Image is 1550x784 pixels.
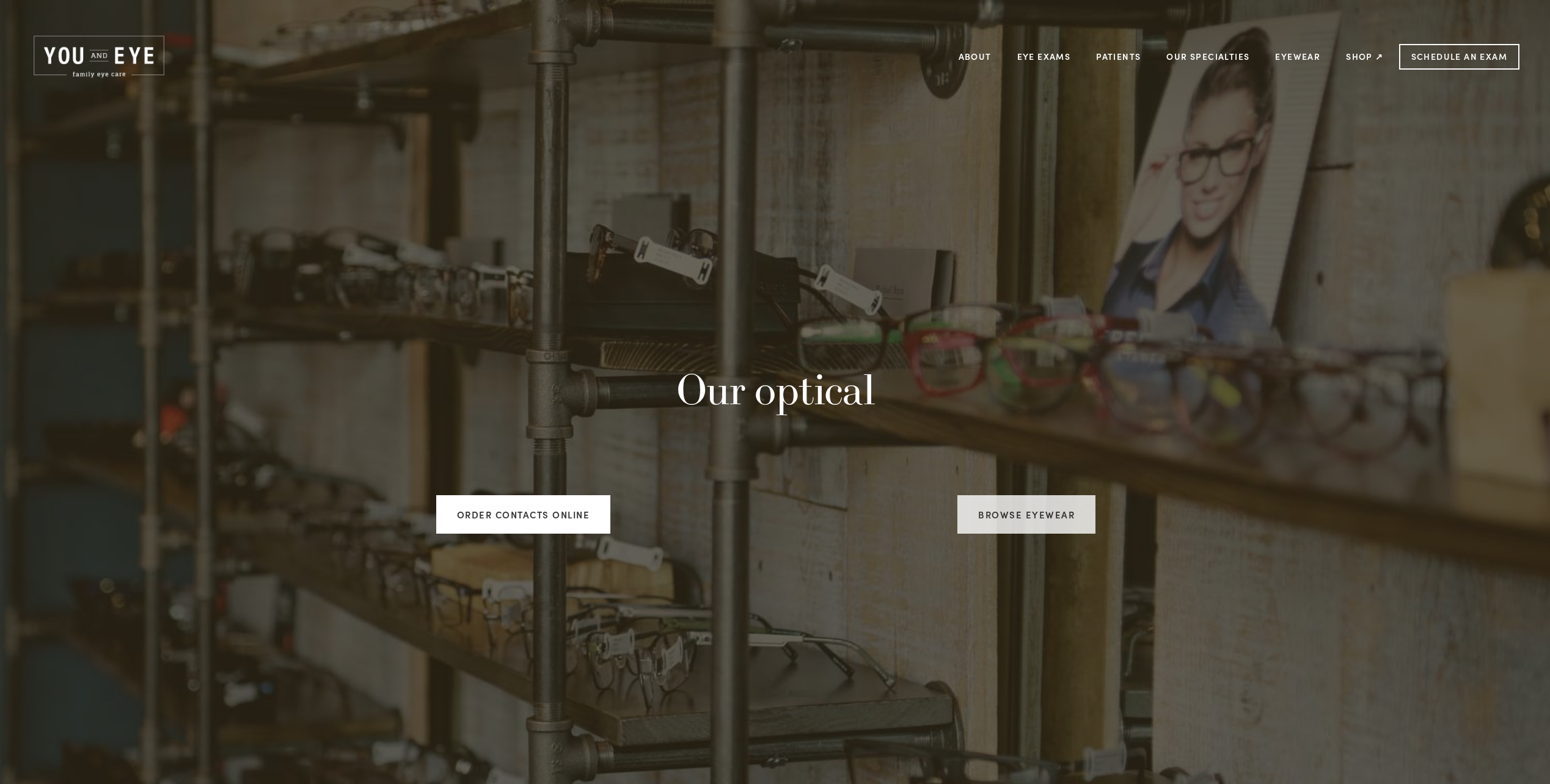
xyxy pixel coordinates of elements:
a: Eyewear [1275,47,1320,66]
a: Order Contacts Online [436,495,611,534]
a: Patients [1096,47,1141,66]
h1: Our optical [320,365,1230,414]
a: Browse Eyewear [957,495,1095,534]
a: Shop ↗ [1346,47,1383,66]
img: Rochester, MN | You and Eye | Family Eye Care [31,34,167,80]
a: Schedule an Exam [1399,44,1519,70]
a: Our Specialties [1166,51,1249,62]
a: About [959,47,992,66]
a: Eye Exams [1017,47,1071,66]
